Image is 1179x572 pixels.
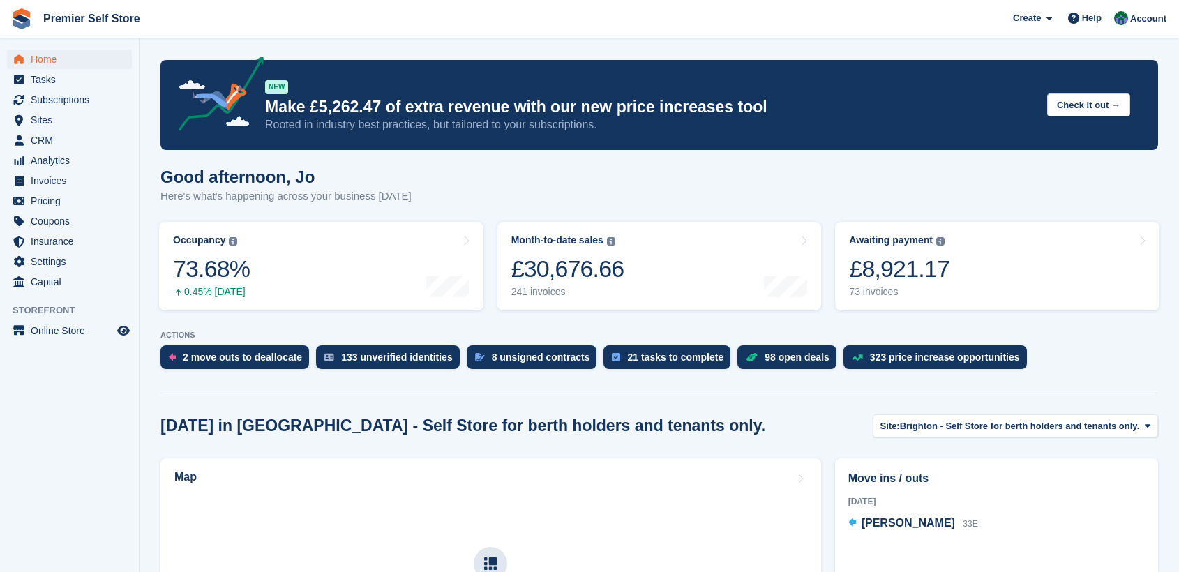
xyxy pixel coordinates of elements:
a: 8 unsigned contracts [467,345,604,376]
span: Create [1013,11,1041,25]
h2: Map [174,471,197,483]
img: icon-info-grey-7440780725fd019a000dd9b08b2336e03edf1995a4989e88bcd33f0948082b44.svg [936,237,945,246]
span: Brighton - Self Store for berth holders and tenants only. [900,419,1140,433]
div: Awaiting payment [849,234,933,246]
img: price-adjustments-announcement-icon-8257ccfd72463d97f412b2fc003d46551f7dbcb40ab6d574587a9cd5c0d94... [167,57,264,136]
a: Premier Self Store [38,7,146,30]
span: Coupons [31,211,114,231]
img: map-icn-33ee37083ee616e46c38cad1a60f524a97daa1e2b2c8c0bc3eb3415660979fc1.svg [484,557,497,570]
h2: Move ins / outs [848,470,1145,487]
a: [PERSON_NAME] 33E [848,515,978,533]
a: menu [7,272,132,292]
a: 98 open deals [737,345,843,376]
span: Analytics [31,151,114,170]
img: Jo Granger [1114,11,1128,25]
img: stora-icon-8386f47178a22dfd0bd8f6a31ec36ba5ce8667c1dd55bd0f319d3a0aa187defe.svg [11,8,32,29]
span: Home [31,50,114,69]
h2: [DATE] in [GEOGRAPHIC_DATA] - Self Store for berth holders and tenants only. [160,416,765,435]
div: 2 move outs to deallocate [183,352,302,363]
img: verify_identity-adf6edd0f0f0b5bbfe63781bf79b02c33cf7c696d77639b501bdc392416b5a36.svg [324,353,334,361]
p: Here's what's happening across your business [DATE] [160,188,412,204]
span: Help [1082,11,1102,25]
p: ACTIONS [160,331,1158,340]
div: 323 price increase opportunities [870,352,1020,363]
div: Occupancy [173,234,225,246]
a: menu [7,191,132,211]
div: £8,921.17 [849,255,949,283]
div: NEW [265,80,288,94]
img: icon-info-grey-7440780725fd019a000dd9b08b2336e03edf1995a4989e88bcd33f0948082b44.svg [607,237,615,246]
div: 73.68% [173,255,250,283]
span: Account [1130,12,1166,26]
div: 8 unsigned contracts [492,352,590,363]
button: Check it out → [1047,93,1130,116]
img: price_increase_opportunities-93ffe204e8149a01c8c9dc8f82e8f89637d9d84a8eef4429ea346261dce0b2c0.svg [852,354,863,361]
img: icon-info-grey-7440780725fd019a000dd9b08b2336e03edf1995a4989e88bcd33f0948082b44.svg [229,237,237,246]
a: menu [7,321,132,340]
a: menu [7,232,132,251]
a: Awaiting payment £8,921.17 73 invoices [835,222,1159,310]
button: Site: Brighton - Self Store for berth holders and tenants only. [873,414,1158,437]
div: 98 open deals [765,352,829,363]
span: 33E [963,519,977,529]
a: menu [7,171,132,190]
p: Make £5,262.47 of extra revenue with our new price increases tool [265,97,1036,117]
a: menu [7,70,132,89]
h1: Good afternoon, Jo [160,167,412,186]
a: Occupancy 73.68% 0.45% [DATE] [159,222,483,310]
span: Settings [31,252,114,271]
div: 21 tasks to complete [627,352,723,363]
a: menu [7,151,132,170]
span: Pricing [31,191,114,211]
span: Invoices [31,171,114,190]
div: Month-to-date sales [511,234,603,246]
div: 241 invoices [511,286,624,298]
img: contract_signature_icon-13c848040528278c33f63329250d36e43548de30e8caae1d1a13099fd9432cc5.svg [475,353,485,361]
span: Subscriptions [31,90,114,110]
a: Month-to-date sales £30,676.66 241 invoices [497,222,822,310]
div: 73 invoices [849,286,949,298]
div: [DATE] [848,495,1145,508]
span: CRM [31,130,114,150]
a: menu [7,50,132,69]
span: Online Store [31,321,114,340]
a: 21 tasks to complete [603,345,737,376]
span: Capital [31,272,114,292]
a: menu [7,110,132,130]
img: move_outs_to_deallocate_icon-f764333ba52eb49d3ac5e1228854f67142a1ed5810a6f6cc68b1a99e826820c5.svg [169,353,176,361]
a: menu [7,90,132,110]
p: Rooted in industry best practices, but tailored to your subscriptions. [265,117,1036,133]
div: 133 unverified identities [341,352,453,363]
img: deal-1b604bf984904fb50ccaf53a9ad4b4a5d6e5aea283cecdc64d6e3604feb123c2.svg [746,352,758,362]
span: Insurance [31,232,114,251]
div: 0.45% [DATE] [173,286,250,298]
span: [PERSON_NAME] [862,517,955,529]
a: menu [7,252,132,271]
a: menu [7,130,132,150]
span: Storefront [13,303,139,317]
img: task-75834270c22a3079a89374b754ae025e5fb1db73e45f91037f5363f120a921f8.svg [612,353,620,361]
span: Tasks [31,70,114,89]
div: £30,676.66 [511,255,624,283]
a: menu [7,211,132,231]
a: 323 price increase opportunities [843,345,1034,376]
span: Sites [31,110,114,130]
a: Preview store [115,322,132,339]
a: 2 move outs to deallocate [160,345,316,376]
span: Site: [880,419,900,433]
a: 133 unverified identities [316,345,467,376]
